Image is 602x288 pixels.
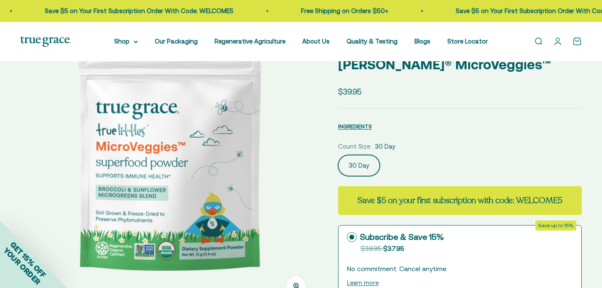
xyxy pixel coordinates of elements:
[347,38,398,45] a: Quality & Testing
[338,85,362,98] sale-price: $39.95
[357,195,562,206] strong: Save $5 on your first subscription with code: WELCOME5
[375,141,395,152] span: 30 Day
[338,123,372,130] span: INGREDIENTS
[44,6,233,16] p: Save $5 on Your First Subscription Order With Code: WELCOME5
[338,141,371,152] legend: Count Size:
[338,121,372,131] button: INGREDIENTS
[8,240,48,279] span: GET 15% OFF
[155,38,198,45] a: Our Packaging
[302,38,330,45] a: About Us
[215,38,285,45] a: Regenerative Agriculture
[114,36,138,46] summary: Shop
[414,38,430,45] a: Blogs
[2,246,42,286] span: YOUR ORDER
[301,7,388,14] a: Free Shipping on Orders $50+
[447,38,488,45] a: Store Locator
